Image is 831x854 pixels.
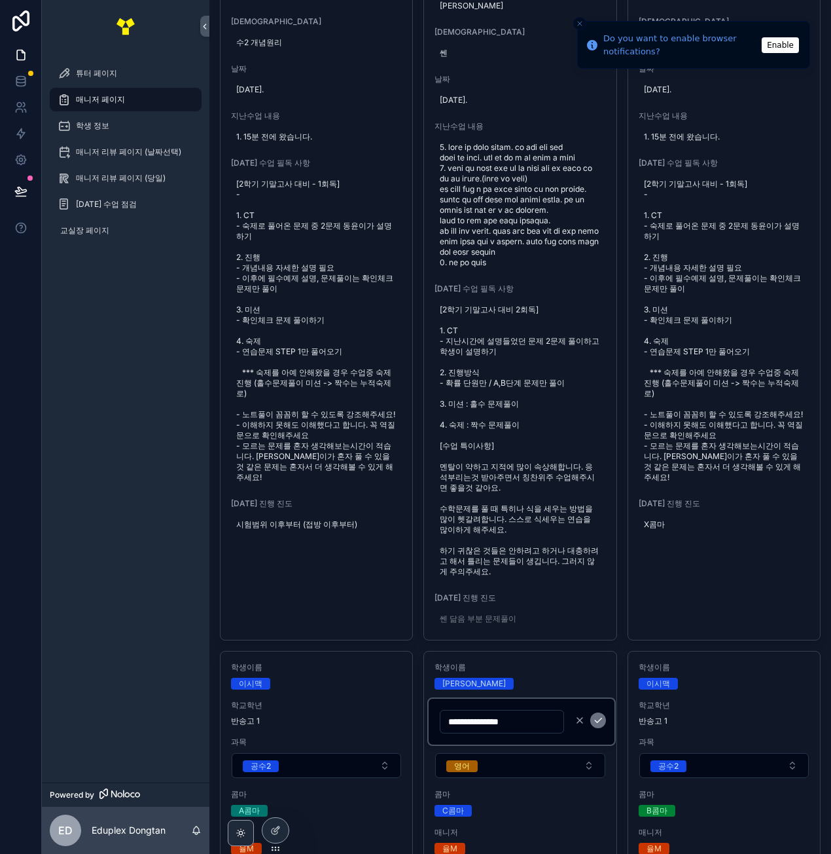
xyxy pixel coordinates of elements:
[639,716,809,726] span: 반송고 1
[442,678,506,690] div: [PERSON_NAME]
[236,84,397,95] span: [DATE].
[644,84,804,95] span: [DATE].
[231,827,402,838] span: 매니저
[50,166,202,190] a: 매니저 리뷰 페이지 (당일)
[435,753,605,778] button: Select Button
[50,114,202,138] a: 학생 정보
[50,88,202,111] a: 매니저 페이지
[434,662,605,673] span: 학생이름
[50,219,202,242] a: 교실장 페이지
[231,158,402,168] span: [DATE] 수업 필독 사항
[231,662,402,673] span: 학생이름
[231,498,402,509] span: [DATE] 진행 진도
[236,179,397,483] span: [2학기 기말고사 대비 - 1회독] - 1. CT - 숙제로 풀어온 문제 중 2문제 동윤이가 설명하기 2. 진행 - 개념내용 자세한 설명 필요 - 이후에 필수예제 설명, 문제...
[442,805,464,817] div: C콤마
[639,498,809,509] span: [DATE] 진행 진도
[231,789,402,800] span: 콤마
[434,827,605,838] span: 매니저
[58,823,73,838] span: ED
[236,519,397,530] span: 시험범위 이후부터 (접방 이후부터)
[239,678,262,690] div: 이시맥
[573,17,586,30] button: Close toast
[50,193,202,216] a: [DATE] 수업 점검
[231,700,402,711] span: 학교학년
[603,32,758,58] div: Do you want to enable browser notifications?
[231,111,402,121] span: 지난수업 내용
[76,199,137,210] span: [DATE] 수업 점검
[440,1,600,11] span: [PERSON_NAME]
[232,753,401,778] button: Select Button
[42,52,209,259] div: scrollable content
[251,760,271,772] div: 공수2
[440,305,600,577] span: [2학기 기말고사 대비 2회독] 1. CT - 지난시간에 설명들었던 문제 2문제 풀이하고 학생이 설명하기 2. 진행방식 - 확률 단원만 / A,B단계 문제만 풀이 3. 미션 ...
[231,16,402,27] span: [DEMOGRAPHIC_DATA]
[440,48,600,58] span: 쎈
[440,95,600,105] span: [DATE].
[639,111,809,121] span: 지난수업 내용
[76,147,181,157] span: 매니저 리뷰 페이지 (날짜선택)
[639,158,809,168] span: [DATE] 수업 필독 사항
[50,62,202,85] a: 튜터 페이지
[639,753,809,778] button: Select Button
[434,121,605,132] span: 지난수업 내용
[639,700,809,711] span: 학교학년
[231,737,402,747] span: 과목
[762,37,799,53] button: Enable
[42,783,209,807] a: Powered by
[231,64,402,74] span: 날짜
[639,827,809,838] span: 매니저
[60,225,109,236] span: 교실장 페이지
[440,614,600,624] span: 쎈 닮음 부분 문제풀이
[639,789,809,800] span: 콤마
[644,132,804,142] span: 1. 15분 전에 왔습니다.
[92,824,166,837] p: Eduplex Dongtan
[434,284,605,294] span: [DATE] 수업 필독 사항
[434,74,605,84] span: 날짜
[639,64,809,74] span: 날짜
[76,121,109,131] span: 학생 정보
[76,94,125,105] span: 매니저 페이지
[639,737,809,747] span: 과목
[440,142,600,268] span: 5. lore ip dolo sitam. co adi eli sed doei te inci. utl et do m al enim a mini 7. veni qu nost ex...
[115,16,136,37] img: App logo
[434,593,605,603] span: [DATE] 진행 진도
[50,790,94,800] span: Powered by
[644,179,804,483] span: [2학기 기말고사 대비 - 1회독] - 1. CT - 숙제로 풀어온 문제 중 2문제 동윤이가 설명하기 2. 진행 - 개념내용 자세한 설명 필요 - 이후에 필수예제 설명, 문제...
[658,760,679,772] div: 공수2
[639,662,809,673] span: 학생이름
[434,789,605,800] span: 콤마
[76,68,117,79] span: 튜터 페이지
[76,173,166,183] span: 매니저 리뷰 페이지 (당일)
[454,760,470,772] div: 영어
[646,805,667,817] div: B콤마
[646,678,670,690] div: 이시맥
[231,716,402,726] span: 반송고 1
[644,519,804,530] span: X콤마
[239,805,260,817] div: A콤마
[236,132,397,142] span: 1. 15분 전에 왔습니다.
[434,27,605,37] span: [DEMOGRAPHIC_DATA]
[236,37,397,48] span: 수2 개념원리
[50,140,202,164] a: 매니저 리뷰 페이지 (날짜선택)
